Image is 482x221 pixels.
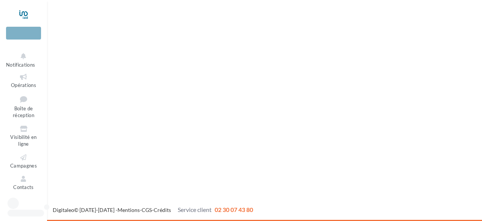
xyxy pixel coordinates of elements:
[178,206,212,213] span: Service client
[13,184,34,190] span: Contacts
[6,71,41,90] a: Opérations
[53,207,253,213] span: © [DATE]-[DATE] - - -
[154,207,171,213] a: Crédits
[11,82,36,88] span: Opérations
[6,173,41,192] a: Contacts
[6,93,41,120] a: Boîte de réception
[6,27,41,40] div: Nouvelle campagne
[6,123,41,149] a: Visibilité en ligne
[117,207,140,213] a: Mentions
[10,134,37,147] span: Visibilité en ligne
[6,152,41,170] a: Campagnes
[215,206,253,213] span: 02 30 07 43 80
[142,207,152,213] a: CGS
[53,207,74,213] a: Digitaleo
[13,105,34,119] span: Boîte de réception
[6,195,41,213] a: Médiathèque
[10,163,37,169] span: Campagnes
[6,62,35,68] span: Notifications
